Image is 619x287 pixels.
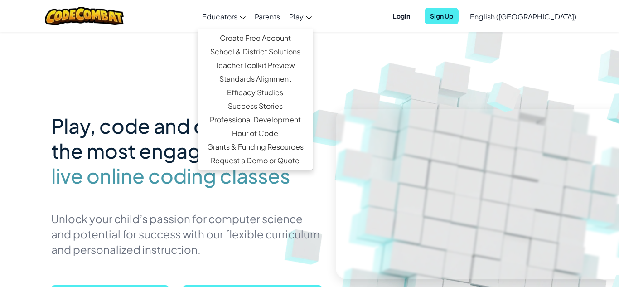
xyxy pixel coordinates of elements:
a: Standards Alignment [198,72,313,86]
img: CodeCombat logo [45,7,124,25]
a: Professional Development [198,113,313,126]
img: Overlap cubes [474,67,537,125]
span: live online coding classes [51,163,290,188]
a: Hour of Code [198,126,313,140]
a: Efficacy Studies [198,86,313,99]
span: Play, code and create with the most engaging [51,113,300,163]
a: Play [285,4,316,29]
span: Educators [202,12,237,21]
a: Teacher Toolkit Preview [198,58,313,72]
p: Unlock your child’s passion for computer science and potential for success with our flexible curr... [51,211,322,257]
a: Educators [198,4,250,29]
a: Success Stories [198,99,313,113]
a: Parents [250,4,285,29]
span: English ([GEOGRAPHIC_DATA]) [470,12,576,21]
a: Grants & Funding Resources [198,140,313,154]
a: School & District Solutions [198,45,313,58]
span: Play [289,12,304,21]
a: Request a Demo or Quote [198,154,313,167]
a: English ([GEOGRAPHIC_DATA]) [465,4,581,29]
a: Create Free Account [198,31,313,45]
button: Sign Up [425,8,459,24]
button: Login [387,8,416,24]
